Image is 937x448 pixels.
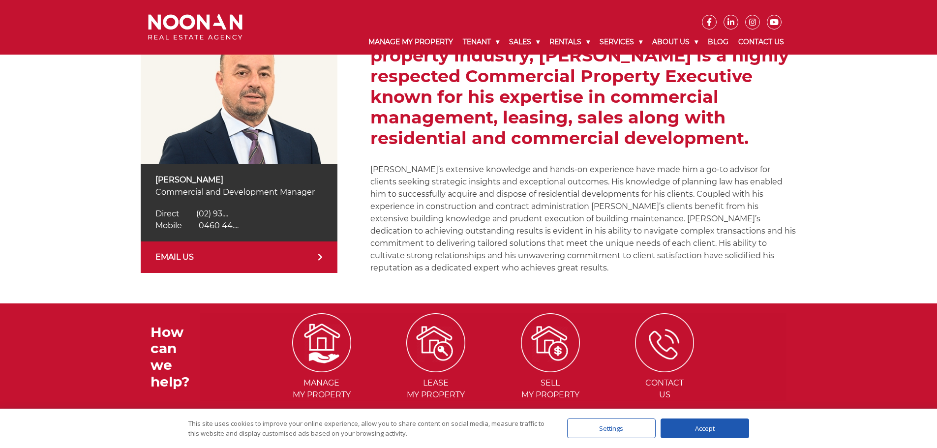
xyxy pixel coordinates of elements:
a: Services [595,30,647,55]
a: Click to reveal phone number [155,209,228,218]
div: Accept [661,418,749,438]
a: Sales [504,30,544,55]
a: Click to reveal phone number [155,221,239,230]
img: ICONS [406,313,465,372]
p: [PERSON_NAME]’s extensive knowledge and hands-on experience have made him a go-to advisor for cli... [370,163,796,274]
p: Commercial and Development Manager [155,186,323,198]
span: Direct [155,209,180,218]
img: ICONS [521,313,580,372]
span: (02) 93.... [196,209,228,218]
a: Blog [703,30,733,55]
h2: With over 30 years of experience in the property industry, [PERSON_NAME] is a highly respected Co... [370,25,796,149]
a: EMAIL US [141,241,337,273]
span: Mobile [155,221,182,230]
span: Lease my Property [380,377,492,401]
div: This site uses cookies to improve your online experience, allow you to share content on social me... [188,418,547,438]
h3: How can we help? [151,324,200,390]
span: 0460 44.... [199,221,239,230]
img: ICONS [292,313,351,372]
a: Sellmy Property [494,337,607,399]
a: Leasemy Property [380,337,492,399]
p: [PERSON_NAME] [155,174,323,186]
img: Noonan Real Estate Agency [148,14,242,40]
a: ContactUs [608,337,721,399]
span: Sell my Property [494,377,607,401]
img: ICONS [635,313,694,372]
img: Spiro Veldekis [141,25,337,164]
a: About Us [647,30,703,55]
a: Contact Us [733,30,789,55]
a: Manage My Property [363,30,458,55]
a: Managemy Property [265,337,378,399]
span: Manage my Property [265,377,378,401]
div: Settings [567,418,656,438]
span: Contact Us [608,377,721,401]
a: Tenant [458,30,504,55]
a: Rentals [544,30,595,55]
